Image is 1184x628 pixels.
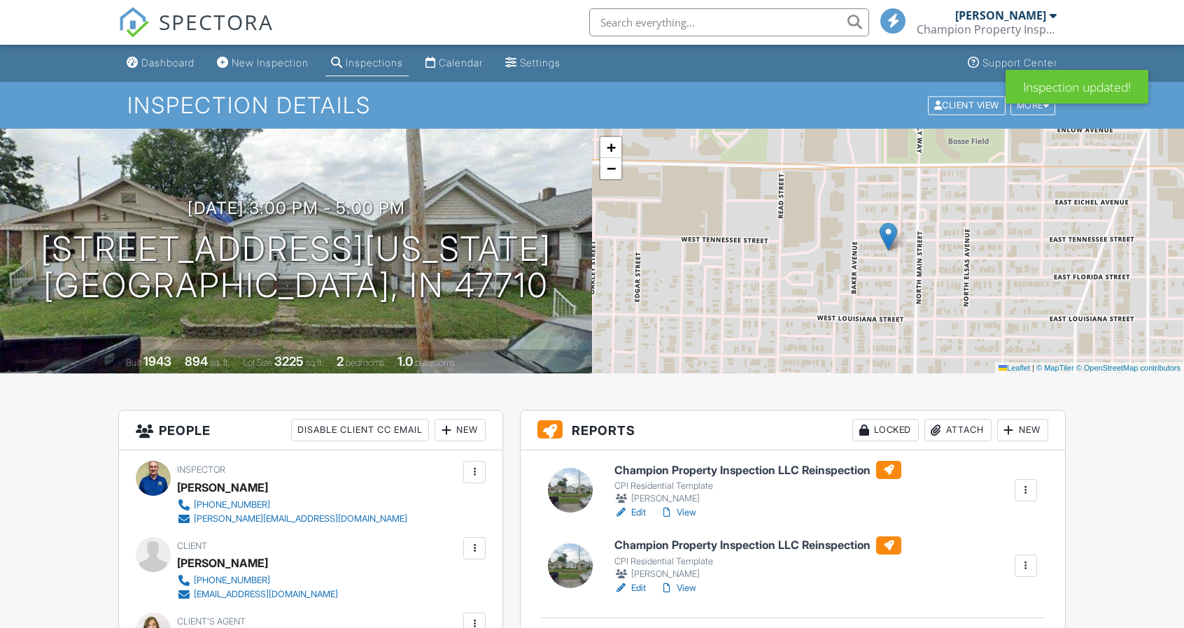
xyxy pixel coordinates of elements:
span: Inspector [177,464,225,475]
a: [PERSON_NAME][EMAIL_ADDRESS][DOMAIN_NAME] [177,512,407,526]
div: [PHONE_NUMBER] [194,575,270,586]
a: [PHONE_NUMBER] [177,498,407,512]
div: [PERSON_NAME][EMAIL_ADDRESS][DOMAIN_NAME] [194,513,407,524]
div: [PERSON_NAME] [177,477,268,498]
div: CPI Residential Template [614,556,901,567]
h3: Reports [521,411,1065,450]
h6: Champion Property Inspection LLC Reinspection [614,461,901,479]
div: [PERSON_NAME] [955,8,1046,22]
span: bedrooms [346,357,384,368]
a: SPECTORA [118,19,274,48]
span: sq. ft. [210,357,230,368]
div: [EMAIL_ADDRESS][DOMAIN_NAME] [194,589,338,600]
div: New Inspection [232,57,309,69]
span: + [607,138,616,156]
div: More [1010,96,1056,115]
span: bathrooms [415,357,455,368]
h1: Inspection Details [127,93,1057,117]
div: 1943 [143,354,171,369]
div: 2 [337,354,344,369]
div: Dashboard [141,57,195,69]
div: Inspection updated! [1006,70,1148,104]
div: Calendar [439,57,483,69]
h3: People [119,411,502,450]
a: Inspections [325,50,409,76]
a: [EMAIL_ADDRESS][DOMAIN_NAME] [177,587,338,601]
input: Search everything... [589,8,869,36]
a: Settings [500,50,566,76]
a: Leaflet [999,364,1030,372]
span: Built [126,357,141,368]
div: Champion Property Inspection LLC [917,22,1057,36]
a: Zoom in [600,137,621,158]
a: © MapTiler [1036,364,1074,372]
a: Zoom out [600,158,621,179]
div: [PHONE_NUMBER] [194,499,270,511]
div: 894 [185,354,208,369]
span: Client's Agent [177,616,246,627]
span: SPECTORA [159,7,274,36]
div: 1.0 [397,354,413,369]
h1: [STREET_ADDRESS][US_STATE] [GEOGRAPHIC_DATA], IN 47710 [41,231,551,305]
div: New [435,419,486,441]
span: Lot Size [243,357,272,368]
div: Support Center [982,57,1057,69]
span: Client [177,541,207,551]
a: Edit [614,506,646,520]
div: CPI Residential Template [614,480,901,492]
div: 3225 [274,354,304,369]
div: Attach [924,419,992,441]
img: Marker [880,222,897,251]
a: View [660,581,696,595]
h6: Champion Property Inspection LLC Reinspection [614,536,901,555]
div: [PERSON_NAME] [614,492,901,506]
div: Client View [928,96,1006,115]
a: Calendar [420,50,488,76]
div: [PERSON_NAME] [177,552,268,573]
a: Support Center [962,50,1063,76]
div: Disable Client CC Email [291,419,429,441]
img: The Best Home Inspection Software - Spectora [118,7,149,38]
a: Champion Property Inspection LLC Reinspection CPI Residential Template [PERSON_NAME] [614,461,901,506]
a: [PHONE_NUMBER] [177,573,338,587]
div: Settings [520,57,561,69]
div: New [997,419,1048,441]
span: sq.ft. [306,357,323,368]
a: Dashboard [121,50,200,76]
a: Edit [614,581,646,595]
a: New Inspection [211,50,314,76]
a: Client View [926,99,1009,110]
span: − [607,159,616,177]
div: Inspections [346,57,403,69]
a: © OpenStreetMap contributors [1076,364,1181,372]
div: [PERSON_NAME] [614,567,901,581]
div: Locked [852,419,919,441]
a: Champion Property Inspection LLC Reinspection CPI Residential Template [PERSON_NAME] [614,536,901,581]
span: | [1032,364,1034,372]
a: View [660,506,696,520]
h3: [DATE] 3:00 pm - 5:00 pm [188,199,405,217]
